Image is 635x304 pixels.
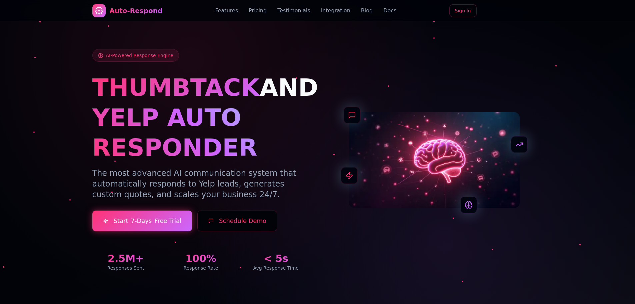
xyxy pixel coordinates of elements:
[110,6,163,15] div: Auto-Respond
[249,7,267,15] a: Pricing
[92,253,159,265] div: 2.5M+
[215,7,238,15] a: Features
[167,265,234,271] div: Response Rate
[383,7,396,15] a: Docs
[260,73,318,101] span: AND
[92,73,260,101] span: THUMBTACK
[242,265,309,271] div: Avg Response Time
[92,265,159,271] div: Responses Sent
[242,253,309,265] div: < 5s
[92,102,310,163] h1: YELP AUTO RESPONDER
[361,7,373,15] a: Blog
[131,216,152,226] span: 7-Days
[167,253,234,265] div: 100%
[479,4,546,18] iframe: Botón de Acceder con Google
[106,52,173,59] span: AI-Powered Response Engine
[321,7,350,15] a: Integration
[349,112,520,208] img: AI Neural Network Brain
[197,211,277,231] button: Schedule Demo
[92,168,310,200] p: The most advanced AI communication system that automatically responds to Yelp leads, generates cu...
[92,211,192,231] a: Start7-DaysFree Trial
[277,7,310,15] a: Testimonials
[449,4,477,17] a: Sign In
[92,4,163,17] a: Auto-Respond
